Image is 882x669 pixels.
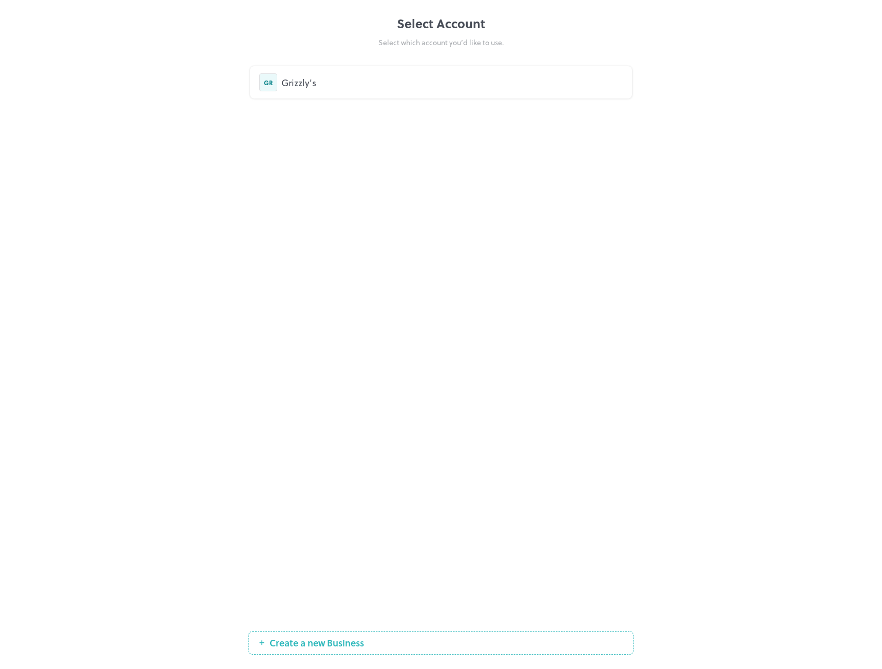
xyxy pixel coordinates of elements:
[248,14,634,33] div: Select Account
[248,37,634,48] div: Select which account you’d like to use.
[248,631,634,655] button: Create a new Business
[259,73,277,91] div: GR
[264,638,369,648] span: Create a new Business
[281,75,623,89] div: Grizzly's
